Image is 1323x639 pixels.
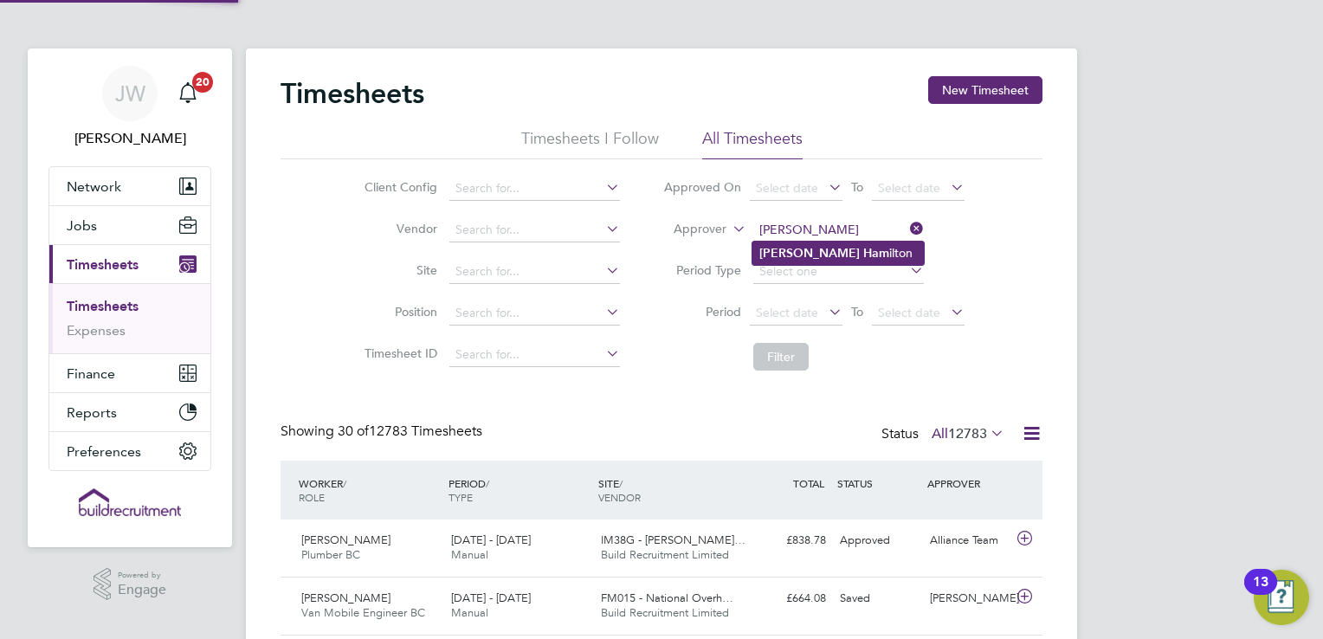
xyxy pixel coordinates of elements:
span: [DATE] - [DATE] [451,591,531,605]
span: Timesheets [67,256,139,273]
span: Network [67,178,121,195]
span: Build Recruitment Limited [601,605,729,620]
span: To [846,300,868,323]
input: Search for... [449,343,620,367]
label: Client Config [359,179,437,195]
span: Josh Wakefield [48,128,211,149]
li: All Timesheets [702,128,803,159]
div: PERIOD [444,468,594,513]
label: Approved On [663,179,741,195]
div: £838.78 [743,526,833,555]
div: £664.08 [743,584,833,613]
span: 12783 Timesheets [338,423,482,440]
span: 30 of [338,423,369,440]
span: Plumber BC [301,547,360,562]
button: Reports [49,393,210,431]
span: To [846,176,868,198]
div: Status [881,423,1008,447]
span: Finance [67,365,115,382]
button: Open Resource Center, 13 new notifications [1254,570,1309,625]
div: APPROVER [923,468,1013,499]
button: Finance [49,354,210,392]
nav: Main navigation [28,48,232,547]
a: JW[PERSON_NAME] [48,66,211,149]
span: [PERSON_NAME] [301,591,390,605]
label: Site [359,262,437,278]
label: Period Type [663,262,741,278]
label: Vendor [359,221,437,236]
div: WORKER [294,468,444,513]
div: STATUS [833,468,923,499]
span: Select date [878,180,940,196]
img: buildrec-logo-retina.png [79,488,181,516]
label: Period [663,304,741,319]
h2: Timesheets [281,76,424,111]
button: Filter [753,343,809,371]
input: Select one [753,260,924,284]
span: Van Mobile Engineer BC [301,605,425,620]
span: [DATE] - [DATE] [451,532,531,547]
span: FM015 - National Overh… [601,591,733,605]
span: IM38G - [PERSON_NAME]… [601,532,745,547]
label: Approver [649,221,726,238]
div: 13 [1253,582,1268,604]
span: VENDOR [598,490,641,504]
a: 20 [171,66,205,121]
span: Powered by [118,568,166,583]
span: JW [115,82,145,105]
input: Search for... [449,177,620,201]
span: / [486,476,489,490]
input: Search for... [449,260,620,284]
span: 20 [192,72,213,93]
span: Manual [451,605,488,620]
span: / [619,476,623,490]
span: Select date [756,180,818,196]
span: Select date [756,305,818,320]
input: Search for... [449,218,620,242]
span: Reports [67,404,117,421]
label: All [932,425,1004,442]
a: Expenses [67,322,126,339]
span: TYPE [449,490,473,504]
button: Jobs [49,206,210,244]
button: Network [49,167,210,205]
div: Approved [833,526,923,555]
span: Build Recruitment Limited [601,547,729,562]
div: [PERSON_NAME] [923,584,1013,613]
span: Preferences [67,443,141,460]
span: / [343,476,346,490]
b: [PERSON_NAME] [759,246,860,261]
span: 12783 [948,425,987,442]
span: [PERSON_NAME] [301,532,390,547]
span: Engage [118,583,166,597]
div: Timesheets [49,283,210,353]
span: ROLE [299,490,325,504]
li: ilton [752,242,924,265]
input: Search for... [449,301,620,326]
span: Select date [878,305,940,320]
span: Jobs [67,217,97,234]
b: Ham [863,246,889,261]
div: Alliance Team [923,526,1013,555]
li: Timesheets I Follow [521,128,659,159]
div: Saved [833,584,923,613]
input: Search for... [753,218,924,242]
div: SITE [594,468,744,513]
button: Preferences [49,432,210,470]
button: Timesheets [49,245,210,283]
a: Go to home page [48,488,211,516]
span: Manual [451,547,488,562]
a: Timesheets [67,298,139,314]
label: Position [359,304,437,319]
label: Timesheet ID [359,345,437,361]
span: TOTAL [793,476,824,490]
div: Showing [281,423,486,441]
button: New Timesheet [928,76,1042,104]
a: Powered byEngage [94,568,167,601]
